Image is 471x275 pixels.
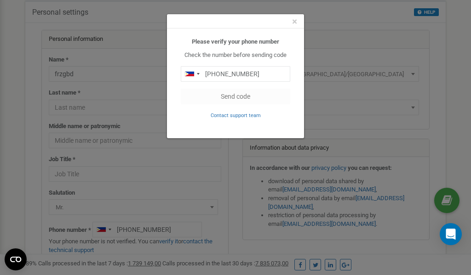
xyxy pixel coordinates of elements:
input: 0905 123 4567 [181,66,290,82]
a: Contact support team [211,112,261,118]
span: × [292,16,297,27]
button: Close [292,17,297,27]
button: Send code [181,89,290,104]
div: Open Intercom Messenger [440,223,462,245]
small: Contact support team [211,112,261,118]
b: Please verify your phone number [192,38,279,45]
button: Open CMP widget [5,248,27,270]
div: Telephone country code [181,67,202,81]
p: Check the number before sending code [181,51,290,60]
